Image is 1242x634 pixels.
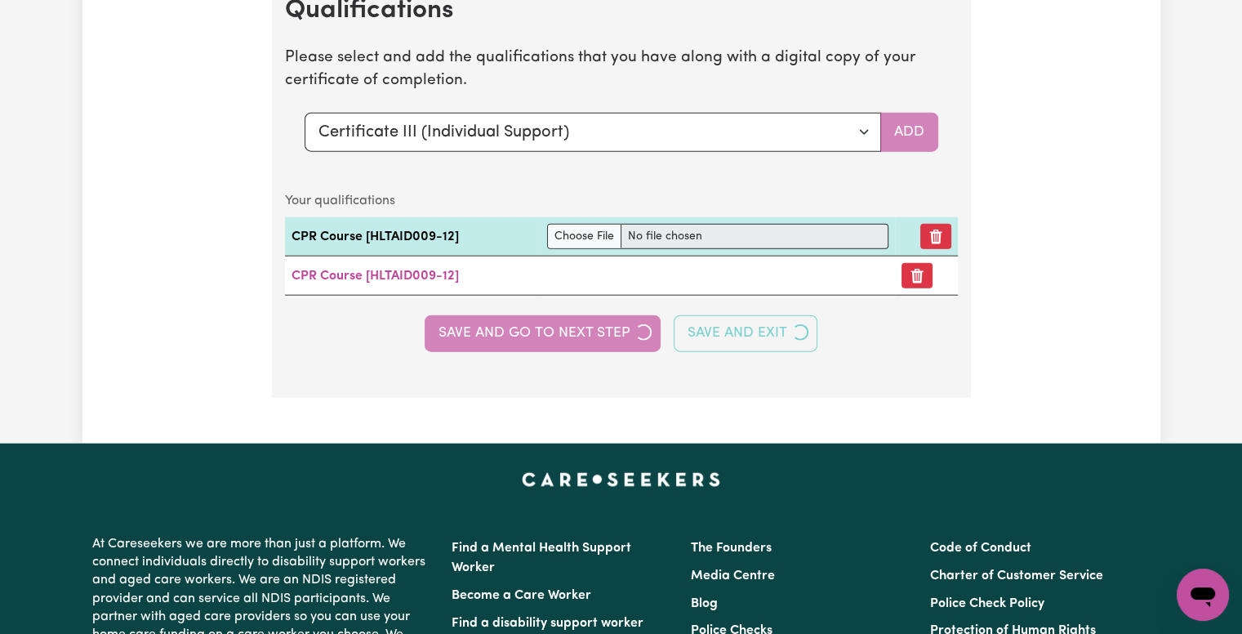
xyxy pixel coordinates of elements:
[691,542,772,555] a: The Founders
[285,185,958,217] caption: Your qualifications
[930,542,1031,555] a: Code of Conduct
[1177,569,1229,621] iframe: Button to launch messaging window
[930,597,1044,610] a: Police Check Policy
[452,617,643,630] a: Find a disability support worker
[920,224,951,249] button: Remove qualification
[285,217,541,257] td: CPR Course [HLTAID009-12]
[292,270,459,283] a: CPR Course [HLTAID009-12]
[522,473,720,486] a: Careseekers home page
[901,263,933,288] button: Remove certificate
[452,542,631,574] a: Find a Mental Health Support Worker
[691,569,775,583] a: Media Centre
[691,597,718,610] a: Blog
[285,47,958,94] p: Please select and add the qualifications that you have along with a digital copy of your certific...
[930,569,1103,583] a: Charter of Customer Service
[452,589,591,602] a: Become a Care Worker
